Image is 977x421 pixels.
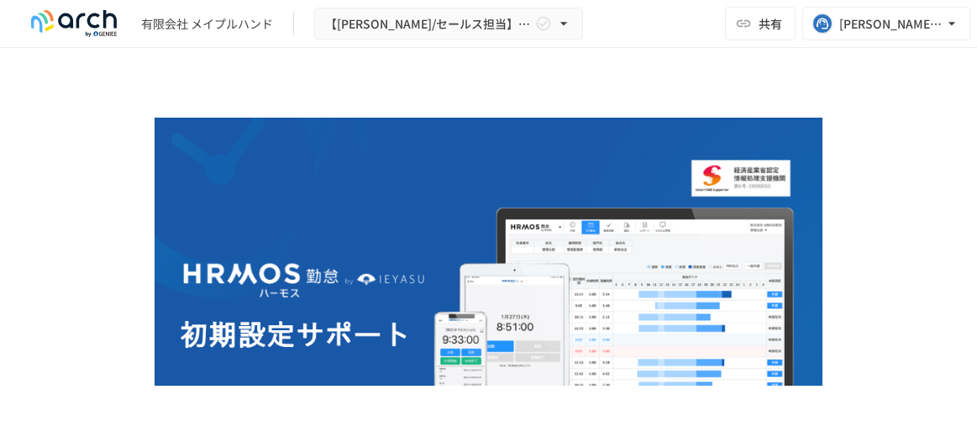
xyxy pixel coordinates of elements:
div: 有限会社 メイプルハンド [141,15,273,33]
button: 共有 [725,7,796,40]
img: logo-default@2x-9cf2c760.svg [20,10,128,37]
button: 【[PERSON_NAME]/セールス担当】有限会社メイプルハンド様_初期設定サポート [314,8,583,40]
button: [PERSON_NAME][EMAIL_ADDRESS][PERSON_NAME][DOMAIN_NAME] [802,7,970,40]
div: [PERSON_NAME][EMAIL_ADDRESS][PERSON_NAME][DOMAIN_NAME] [839,13,943,34]
span: 【[PERSON_NAME]/セールス担当】有限会社メイプルハンド様_初期設定サポート [325,13,532,34]
span: 共有 [759,14,782,33]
